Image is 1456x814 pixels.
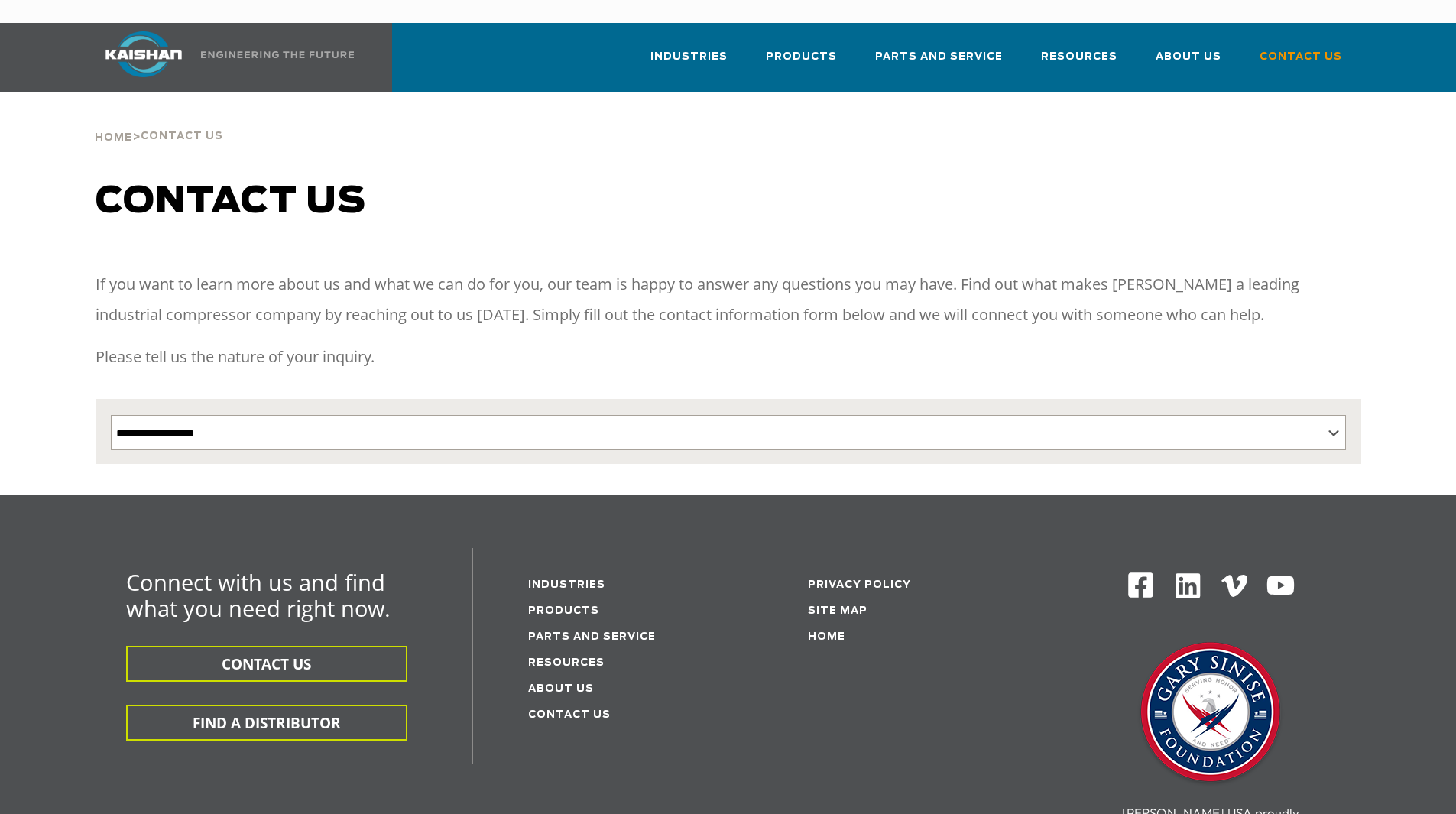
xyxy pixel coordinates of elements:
[528,606,599,616] a: Products
[1260,37,1342,89] a: Contact Us
[650,37,728,89] a: Industries
[1173,571,1203,601] img: Linkedin
[766,37,837,89] a: Products
[1156,37,1221,89] a: About Us
[808,580,911,590] a: Privacy Policy
[875,48,1003,66] span: Parts and Service
[528,684,594,694] a: About Us
[95,130,132,144] a: Home
[528,710,611,720] a: Contact Us
[95,92,223,150] div: >
[96,183,366,220] span: Contact us
[126,567,391,623] span: Connect with us and find what you need right now.
[126,646,407,682] button: CONTACT US
[1156,48,1221,66] span: About Us
[766,48,837,66] span: Products
[1266,571,1295,601] img: Youtube
[650,48,728,66] span: Industries
[808,632,845,642] a: Home
[96,342,1361,372] p: Please tell us the nature of your inquiry.
[528,632,656,642] a: Parts and service
[95,133,132,143] span: Home
[528,658,605,668] a: Resources
[528,580,605,590] a: Industries
[86,23,357,92] a: Kaishan USA
[201,51,354,58] img: Engineering the future
[1041,48,1117,66] span: Resources
[875,37,1003,89] a: Parts and Service
[808,606,867,616] a: Site Map
[1041,37,1117,89] a: Resources
[1127,571,1155,599] img: Facebook
[1134,637,1287,790] img: Gary Sinise Foundation
[1221,575,1247,597] img: Vimeo
[126,705,407,741] button: FIND A DISTRIBUTOR
[86,31,201,77] img: kaishan logo
[96,269,1361,330] p: If you want to learn more about us and what we can do for you, our team is happy to answer any qu...
[1260,48,1342,66] span: Contact Us
[141,131,223,141] span: Contact Us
